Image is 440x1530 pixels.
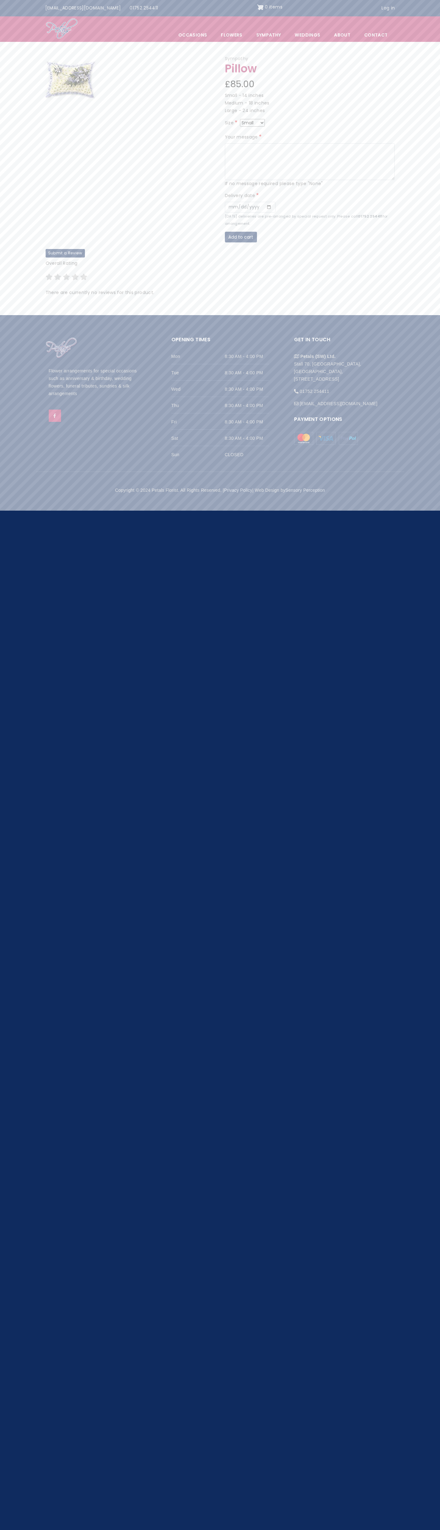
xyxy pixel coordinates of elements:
[225,418,269,426] span: 8:30 AM - 4:00 PM
[171,364,269,381] li: Tue
[257,2,264,12] img: Shopping cart
[224,488,252,493] a: Privacy Policy
[171,446,269,462] li: Sun
[377,2,399,14] a: Log in
[294,348,392,383] li: Stall 70, [GEOGRAPHIC_DATA], [GEOGRAPHIC_DATA], [STREET_ADDRESS]
[49,367,146,398] p: Flower arrangements for special occasions such as anniversary & birthday, wedding flowers, funera...
[225,133,263,141] label: Your message
[294,336,392,348] h2: Get in touch
[46,289,395,297] p: There are currently no reviews for this product.
[294,432,313,445] img: Mastercard
[225,92,395,115] p: Small - 14 inches Medium - 18 inches Large - 24 inches
[288,28,327,42] span: Weddings
[294,383,392,395] li: 01752 254411
[225,369,269,377] span: 8:30 AM - 4:00 PM
[214,28,249,42] a: Flowers
[358,214,382,219] strong: 01752 254411
[225,63,395,75] h1: Pillow
[225,192,260,200] label: Delivery date
[46,337,77,359] img: Home
[46,260,395,267] p: Overall Rating
[358,28,394,42] a: Contact
[225,232,257,242] button: Add to cart
[339,432,358,445] img: Mastercard
[257,2,282,12] a: Shopping cart 0 items
[171,348,269,364] li: Mon
[171,336,269,348] h2: Opening Times
[225,353,269,360] span: 8:30 AM - 4:00 PM
[250,28,288,42] a: Sympathy
[327,28,357,42] a: About
[265,4,282,10] span: 0 items
[46,487,395,494] p: Copyright © 2024 Petals Florist. All Rights Reserved. | | Web Design by
[41,2,125,14] a: [EMAIL_ADDRESS][DOMAIN_NAME]
[46,18,78,40] img: Home
[225,180,395,188] div: If no message required please type "None"
[225,214,388,226] small: [DATE] deliveries are pre-arranged by special request only. Please call for arrangement.
[46,56,96,103] img: Pillow
[225,119,239,127] label: Size
[172,28,214,42] span: Occasions
[225,77,395,92] div: £85.00
[125,2,162,14] a: 01752 254411
[225,434,269,442] span: 8:30 AM - 4:00 PM
[171,413,269,430] li: Fri
[46,249,85,258] label: Submit a Review
[294,395,392,407] li: [EMAIL_ADDRESS][DOMAIN_NAME]
[225,402,269,409] span: 8:30 AM - 4:00 PM
[285,488,325,493] a: Sensory Perception
[294,415,392,428] h2: Payment Options
[225,55,248,62] span: Sympathy
[316,432,336,445] img: Mastercard
[171,397,269,413] li: Thu
[171,381,269,397] li: Wed
[171,430,269,446] li: Sat
[300,354,336,359] strong: Petals (SW) Ltd.
[225,385,269,393] span: 8:30 AM - 4:00 PM
[225,451,269,458] span: CLOSED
